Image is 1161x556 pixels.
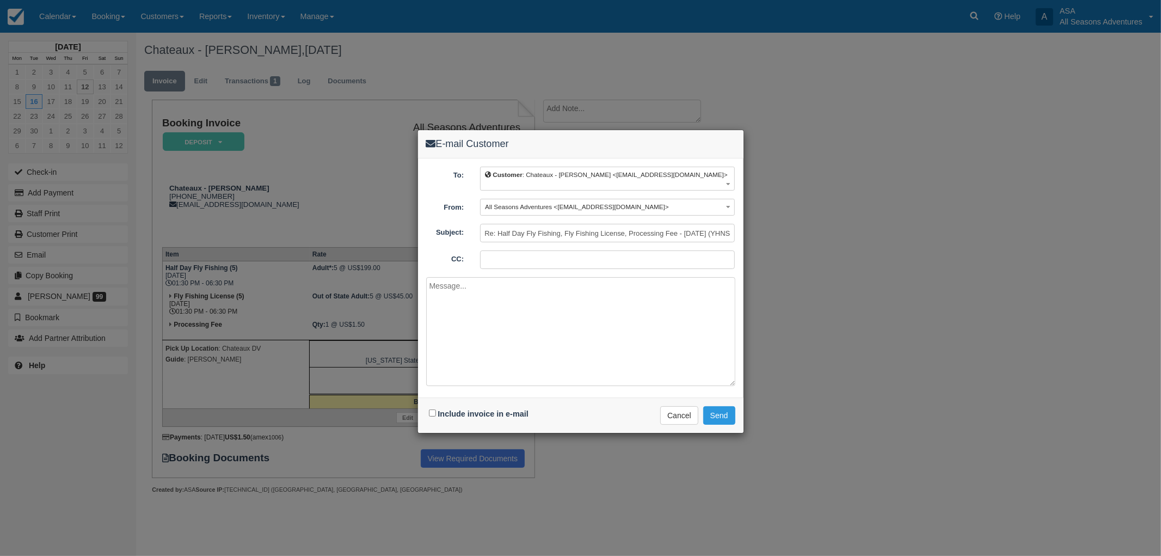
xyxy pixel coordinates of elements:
[418,199,472,213] label: From:
[438,410,529,418] label: Include invoice in e-mail
[480,167,735,191] button: Customer: Chateaux - [PERSON_NAME] <[EMAIL_ADDRESS][DOMAIN_NAME]>
[418,224,472,238] label: Subject:
[426,138,735,150] h4: E-mail Customer
[660,406,698,425] button: Cancel
[493,171,522,178] b: Customer
[485,171,728,178] span: : Chateaux - [PERSON_NAME] <[EMAIL_ADDRESS][DOMAIN_NAME]>
[480,199,735,216] button: All Seasons Adventures <[EMAIL_ADDRESS][DOMAIN_NAME]>
[418,250,472,265] label: CC:
[703,406,735,425] button: Send
[418,167,472,181] label: To:
[485,203,669,210] span: All Seasons Adventures <[EMAIL_ADDRESS][DOMAIN_NAME]>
